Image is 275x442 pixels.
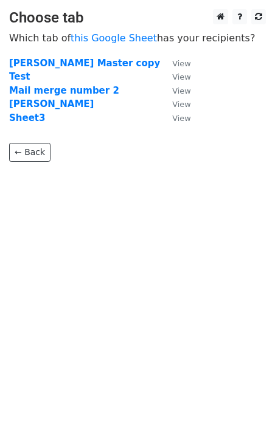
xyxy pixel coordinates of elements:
a: ← Back [9,143,50,162]
small: View [172,86,190,95]
a: [PERSON_NAME] [9,98,94,109]
small: View [172,114,190,123]
small: View [172,72,190,81]
a: this Google Sheet [71,32,157,44]
a: View [160,58,190,69]
a: [PERSON_NAME] Master copy [9,58,160,69]
a: Test [9,71,30,82]
small: View [172,59,190,68]
a: Sheet3 [9,112,45,123]
p: Which tab of has your recipients? [9,32,266,44]
a: View [160,71,190,82]
a: View [160,85,190,96]
a: View [160,112,190,123]
small: View [172,100,190,109]
h3: Choose tab [9,9,266,27]
a: Mail merge number 2 [9,85,119,96]
a: View [160,98,190,109]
